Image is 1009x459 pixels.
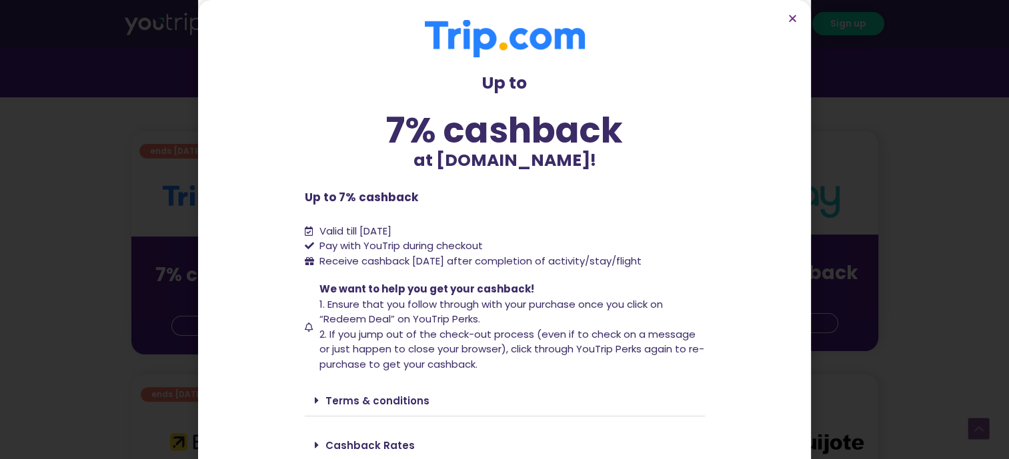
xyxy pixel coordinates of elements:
b: Up to 7% cashback [305,189,418,205]
a: Close [788,13,798,23]
div: Terms & conditions [305,385,705,416]
p: Up to [305,71,705,96]
span: Receive cashback [DATE] after completion of activity/stay/flight [319,254,642,268]
span: Valid till [DATE] [319,224,391,238]
span: Pay with YouTrip during checkout [316,238,483,254]
span: 2. If you jump out of the check-out process (even if to check on a message or just happen to clos... [319,327,704,371]
span: 1. Ensure that you follow through with your purchase once you click on “Redeem Deal” on YouTrip P... [319,297,663,326]
p: at [DOMAIN_NAME]! [305,148,705,173]
span: We want to help you get your cashback! [319,282,534,296]
div: 7% cashback [305,113,705,148]
a: Cashback Rates [325,438,415,452]
a: Terms & conditions [325,394,429,408]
